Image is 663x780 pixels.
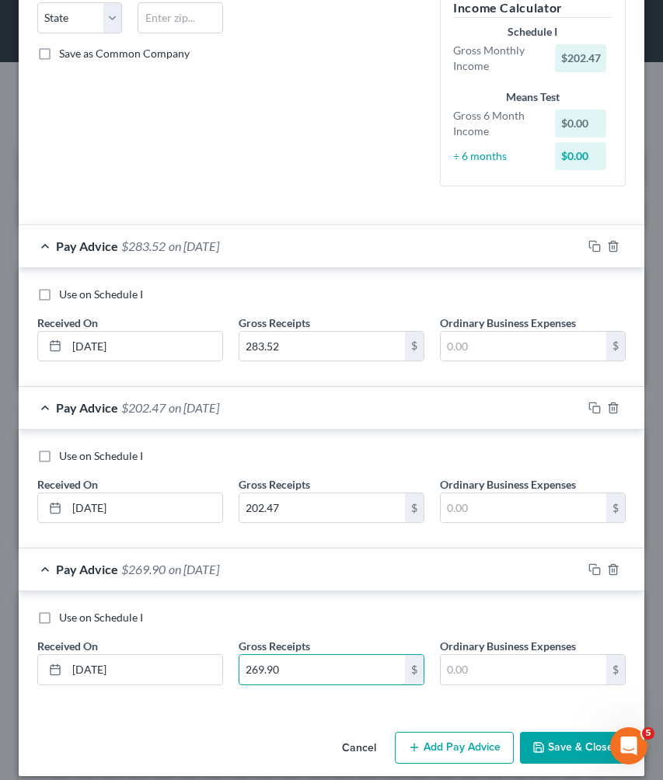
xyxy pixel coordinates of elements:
button: Save & Close [520,732,626,764]
button: Cancel [330,733,389,764]
span: Use on Schedule I [59,287,143,301]
span: on [DATE] [169,239,219,253]
div: ÷ 6 months [445,148,547,164]
div: $ [405,655,424,684]
div: $0.00 [555,110,606,138]
span: on [DATE] [169,562,219,576]
input: 0.00 [239,655,405,684]
iframe: Intercom live chat [610,727,647,764]
input: Enter zip... [138,2,222,33]
input: MM/DD/YYYY [67,332,222,361]
input: 0.00 [239,493,405,523]
input: MM/DD/YYYY [67,655,222,684]
span: $269.90 [121,562,166,576]
span: $202.47 [121,400,166,415]
span: Pay Advice [56,562,118,576]
span: Use on Schedule I [59,449,143,462]
span: on [DATE] [169,400,219,415]
span: Received On [37,316,98,329]
input: MM/DD/YYYY [67,493,222,523]
span: Use on Schedule I [59,611,143,624]
input: 0.00 [441,655,606,684]
input: 0.00 [441,332,606,361]
div: $ [606,655,625,684]
input: 0.00 [441,493,606,523]
span: Save as Common Company [59,47,190,60]
span: Received On [37,639,98,653]
label: Gross Receipts [239,315,310,331]
span: Received On [37,478,98,491]
label: Ordinary Business Expenses [440,476,576,493]
span: $283.52 [121,239,166,253]
input: 0.00 [239,332,405,361]
div: $0.00 [555,142,606,170]
div: Gross 6 Month Income [445,108,547,139]
div: $ [606,332,625,361]
div: Means Test [453,89,612,105]
div: $202.47 [555,44,606,72]
div: Schedule I [453,24,612,40]
label: Gross Receipts [239,476,310,493]
span: Pay Advice [56,239,118,253]
div: $ [405,332,424,361]
button: Add Pay Advice [395,732,514,764]
label: Gross Receipts [239,638,310,654]
label: Ordinary Business Expenses [440,638,576,654]
div: $ [405,493,424,523]
div: $ [606,493,625,523]
span: 5 [642,727,654,740]
div: Gross Monthly Income [445,43,547,74]
span: Pay Advice [56,400,118,415]
label: Ordinary Business Expenses [440,315,576,331]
